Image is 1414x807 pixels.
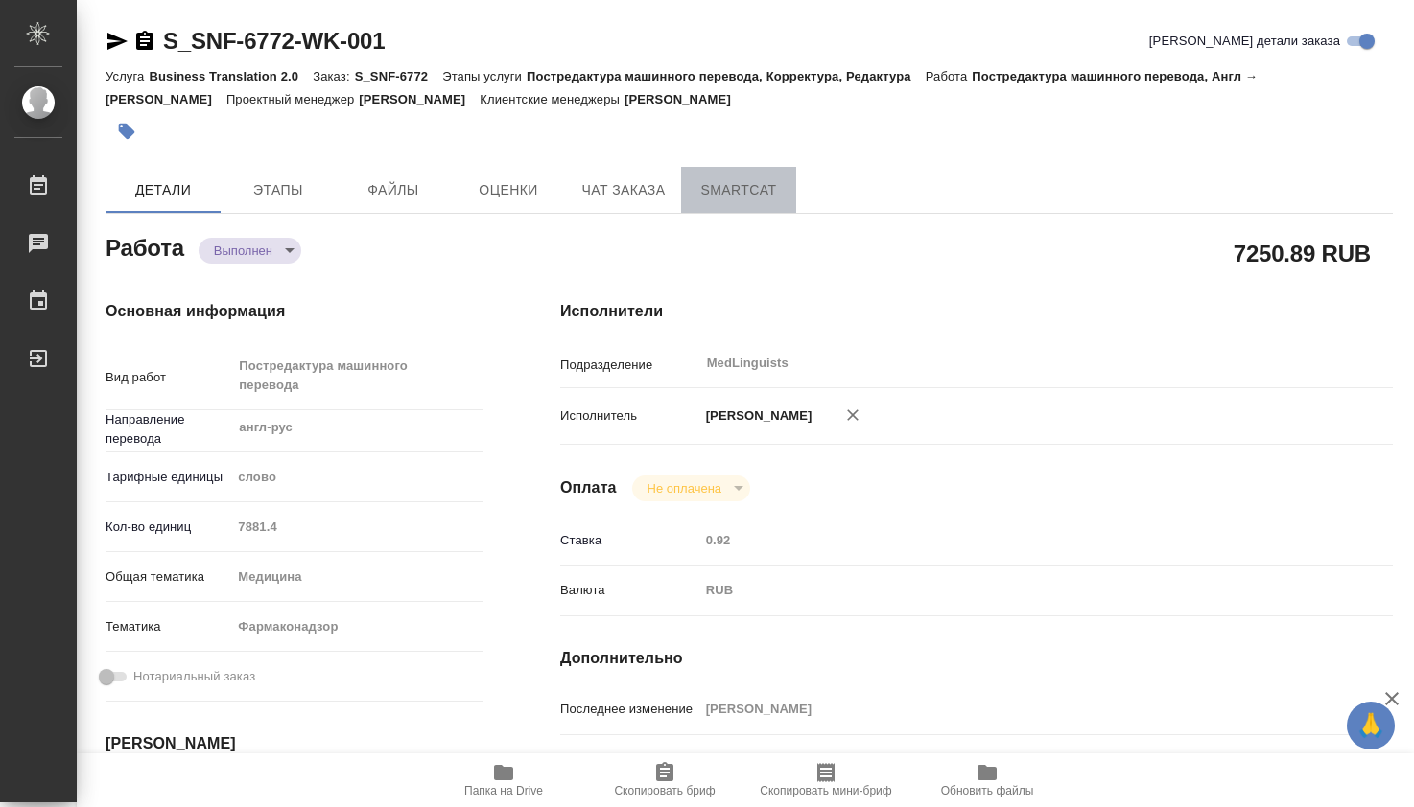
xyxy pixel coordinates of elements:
[1355,705,1387,746] span: 🙏
[584,753,745,807] button: Скопировать бриф
[832,394,874,436] button: Удалить исполнителя
[231,611,483,643] div: Фармаконадзор
[231,561,483,593] div: Медицина
[106,30,129,53] button: Скопировать ссылку для ЯМессенджера
[106,229,184,264] h2: Работа
[560,647,1393,670] h4: Дополнительно
[163,28,385,54] a: S_SNF-6772-WK-001
[208,242,278,259] button: Выполнен
[359,92,480,106] p: [PERSON_NAME]
[745,753,907,807] button: Скопировать мини-бриф
[226,92,359,106] p: Проектный менеджер
[464,784,543,797] span: Папка на Drive
[347,178,439,202] span: Файлы
[699,695,1324,723] input: Пустое поле
[106,617,231,636] p: Тематика
[527,69,926,83] p: Постредактура машинного перевода, Корректура, Редактура
[560,356,699,375] p: Подразделение
[106,732,483,755] h4: [PERSON_NAME]
[106,518,231,537] p: Кол-во единиц
[614,784,715,797] span: Скопировать бриф
[642,480,727,496] button: Не оплачена
[231,513,483,541] input: Пустое поле
[560,700,699,719] p: Последнее изменение
[907,753,1068,807] button: Обновить файлы
[149,69,313,83] p: Business Translation 2.0
[560,531,699,550] p: Ставка
[313,69,354,83] p: Заказ:
[117,178,209,202] span: Детали
[106,410,231,449] p: Направление перевода
[355,69,443,83] p: S_SNF-6772
[106,567,231,587] p: Общая тематика
[231,461,483,494] div: слово
[480,92,625,106] p: Клиентские менеджеры
[699,574,1324,607] div: RUB
[462,178,554,202] span: Оценки
[232,178,324,202] span: Этапы
[693,178,785,202] span: SmartCat
[1347,702,1395,749] button: 🙏
[577,178,670,202] span: Чат заказа
[699,406,813,426] p: [PERSON_NAME]
[106,468,231,487] p: Тарифные единицы
[560,406,699,426] p: Исполнитель
[106,110,148,152] button: Добавить тэг
[133,30,156,53] button: Скопировать ссылку
[625,92,745,106] p: [PERSON_NAME]
[1149,32,1340,51] span: [PERSON_NAME] детали заказа
[423,753,584,807] button: Папка на Drive
[560,581,699,600] p: Валюта
[1234,237,1371,269] h2: 7250.89 RUB
[106,300,483,323] h4: Основная информация
[560,300,1393,323] h4: Исполнители
[199,238,301,264] div: Выполнен
[760,784,891,797] span: Скопировать мини-бриф
[133,667,255,686] span: Нотариальный заказ
[632,475,750,501] div: Выполнен
[926,69,973,83] p: Работа
[941,784,1034,797] span: Обновить файлы
[560,476,617,499] h4: Оплата
[699,526,1324,554] input: Пустое поле
[442,69,527,83] p: Этапы услуги
[106,69,149,83] p: Услуга
[106,368,231,387] p: Вид работ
